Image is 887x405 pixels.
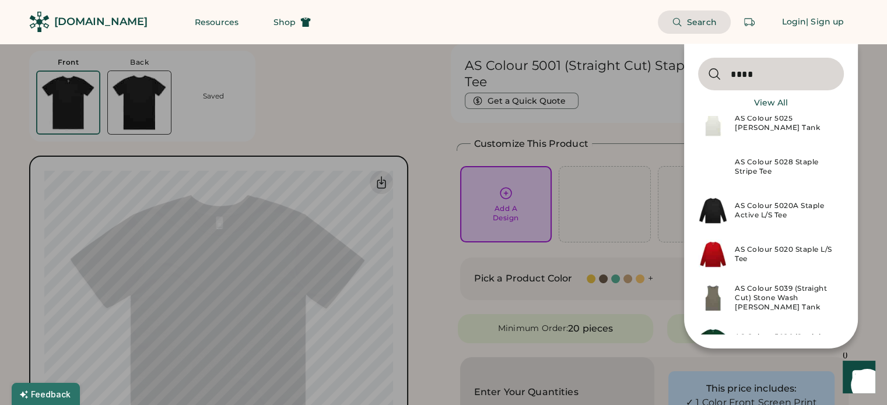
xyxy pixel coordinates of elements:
button: Retrieve an order [738,10,761,34]
div: AS Colour 5026 (Straight Cut) Classic Tee [735,332,837,351]
img: 5028_STAPLE_STRIPE_TEE_NATURAL_MID_BLUE__13373.jpg [698,145,728,189]
div: | Sign up [806,16,844,28]
button: Search [658,10,731,34]
span: Search [687,18,717,26]
div: AS Colour 5020A Staple Active L/S Tee [735,201,837,220]
img: Rendered Logo - Screens [29,12,50,32]
div: AS Colour 5039 (Straight Cut) Stone Wash [PERSON_NAME] Tank [735,284,837,312]
div: [DOMAIN_NAME] [54,15,148,29]
iframe: Front Chat [832,353,882,403]
img: 5020_STAPLE_LS_RED__12709.jpg [698,233,728,276]
div: AS Colour 5025 [PERSON_NAME] Tank [735,114,837,132]
button: Resources [181,10,253,34]
div: View All [754,97,788,109]
button: Shop [260,10,325,34]
img: 5025_BARNARD_TANK_ECRU__96458.jpg [698,101,728,145]
img: 5020A_STAPLE_ACTIVE_LS_TEE_BLACK__60817.jpg [698,189,728,233]
img: 5026-ColorImage.jpg [698,320,728,364]
div: Login [782,16,807,28]
div: AS Colour 5028 Staple Stripe Tee [735,157,837,176]
div: AS Colour 5020 Staple L/S Tee [735,245,837,263]
span: Shop [274,18,296,26]
img: 5039_STONE_WASH_BARNARD_TANK_MOSS_STONE__36925.jpg [698,276,728,320]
